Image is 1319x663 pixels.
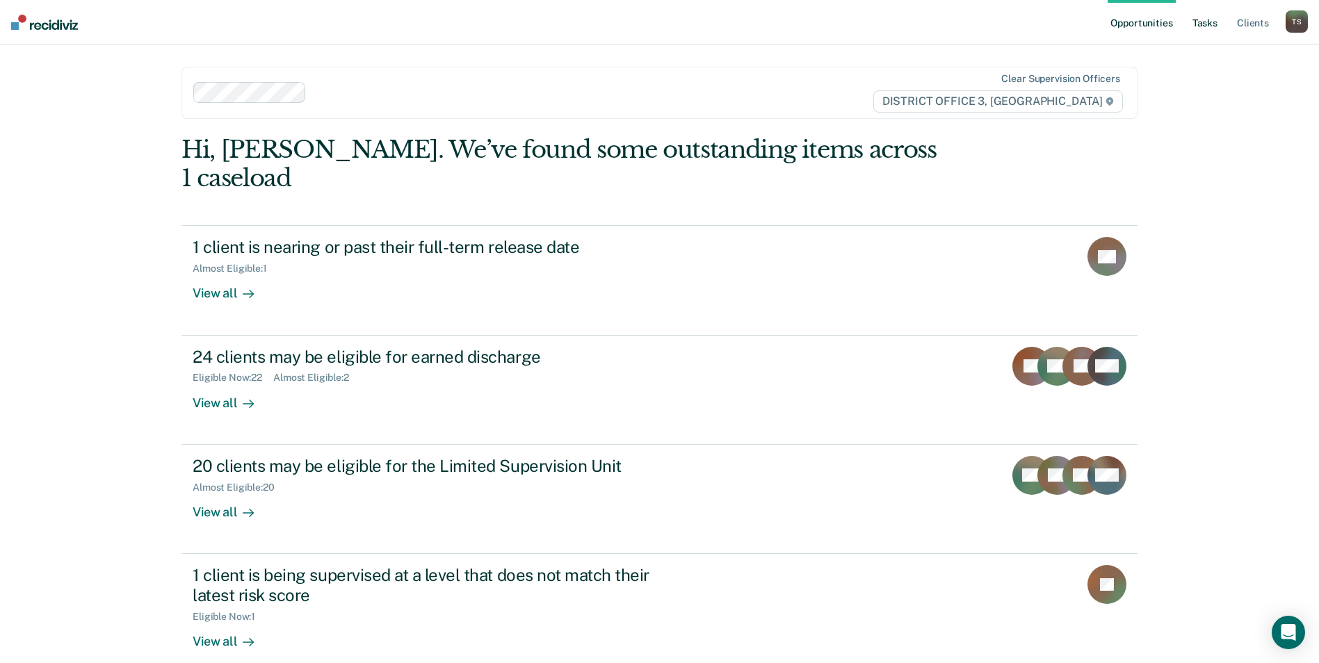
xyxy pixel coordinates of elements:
div: View all [193,275,270,302]
div: View all [193,622,270,649]
div: Almost Eligible : 2 [273,372,360,384]
div: Almost Eligible : 1 [193,263,278,275]
div: Almost Eligible : 20 [193,482,286,493]
a: 1 client is nearing or past their full-term release dateAlmost Eligible:1View all [181,225,1138,335]
a: 24 clients may be eligible for earned dischargeEligible Now:22Almost Eligible:2View all [181,336,1138,445]
button: TS [1286,10,1308,33]
div: 20 clients may be eligible for the Limited Supervision Unit [193,456,681,476]
div: View all [193,493,270,520]
div: Open Intercom Messenger [1272,616,1305,649]
div: 1 client is nearing or past their full-term release date [193,237,681,257]
div: Hi, [PERSON_NAME]. We’ve found some outstanding items across 1 caseload [181,136,946,193]
div: 1 client is being supervised at a level that does not match their latest risk score [193,565,681,605]
img: Recidiviz [11,15,78,30]
div: Eligible Now : 22 [193,372,273,384]
div: Eligible Now : 1 [193,611,266,623]
div: 24 clients may be eligible for earned discharge [193,347,681,367]
div: View all [193,384,270,411]
div: T S [1286,10,1308,33]
a: 20 clients may be eligible for the Limited Supervision UnitAlmost Eligible:20View all [181,445,1138,554]
div: Clear supervision officers [1001,73,1119,85]
span: DISTRICT OFFICE 3, [GEOGRAPHIC_DATA] [873,90,1123,113]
